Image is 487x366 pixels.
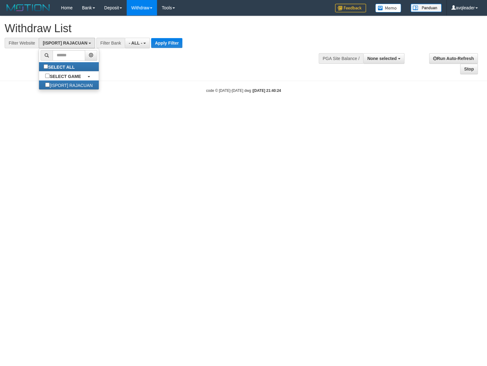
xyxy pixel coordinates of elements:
label: SELECT ALL [39,62,81,71]
a: Stop [460,64,478,74]
img: Button%20Memo.svg [375,4,401,12]
button: None selected [363,53,404,64]
span: - ALL - [129,41,142,45]
a: Run Auto-Refresh [429,53,478,64]
button: - ALL - [125,38,150,48]
small: code © [DATE]-[DATE] dwg | [206,88,281,93]
button: [ISPORT] RAJACUAN [39,38,95,48]
div: Filter Bank [96,38,125,48]
div: PGA Site Balance / [319,53,363,64]
label: [ISPORT] RAJACUAN [39,80,99,89]
strong: [DATE] 21:40:24 [253,88,281,93]
img: panduan.png [411,4,441,12]
input: SELECT ALL [44,64,48,69]
input: [ISPORT] RAJACUAN [45,83,50,87]
a: SELECT GAME [39,71,99,80]
h1: Withdraw List [5,22,319,35]
button: Apply Filter [151,38,182,48]
img: MOTION_logo.png [5,3,52,12]
b: SELECT GAME [50,74,81,79]
img: Feedback.jpg [335,4,366,12]
div: Filter Website [5,38,39,48]
span: [ISPORT] RAJACUAN [43,41,87,45]
span: None selected [367,56,397,61]
input: SELECT GAME [45,74,50,78]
